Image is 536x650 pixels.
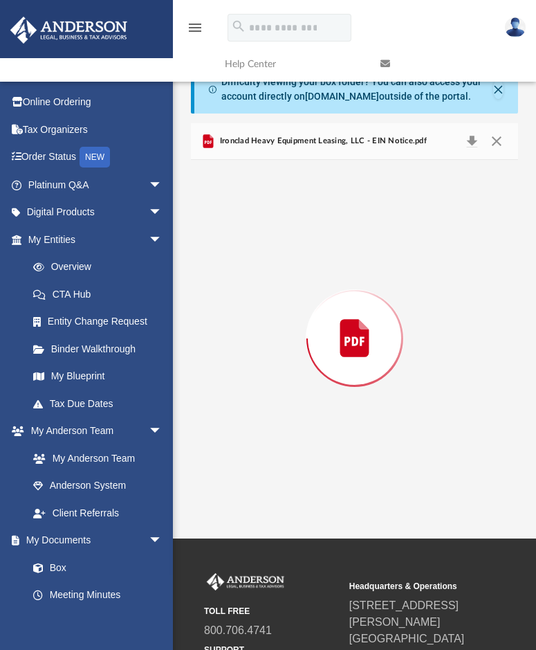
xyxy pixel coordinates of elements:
a: Platinum Q&Aarrow_drop_down [10,171,183,199]
img: Anderson Advisors Platinum Portal [6,17,131,44]
small: TOLL FREE [204,605,340,617]
i: menu [187,19,203,36]
a: Binder Walkthrough [19,335,183,363]
a: Help Center [214,37,370,91]
button: Close [483,132,508,151]
a: Meeting Minutes [19,581,176,609]
div: NEW [80,147,110,168]
a: Entity Change Request [19,308,183,336]
img: User Pic [505,17,526,37]
img: Anderson Advisors Platinum Portal [204,573,287,591]
a: Overview [19,253,183,281]
a: Tax Organizers [10,116,183,143]
a: Client Referrals [19,499,176,527]
span: arrow_drop_down [149,226,176,254]
a: [DOMAIN_NAME] [305,91,379,102]
a: Tax Due Dates [19,390,183,417]
span: arrow_drop_down [149,527,176,555]
a: Digital Productsarrow_drop_down [10,199,183,226]
a: CTA Hub [19,280,183,308]
a: My Anderson Team [19,444,169,472]
a: My Entitiesarrow_drop_down [10,226,183,253]
span: arrow_drop_down [149,199,176,227]
a: [STREET_ADDRESS][PERSON_NAME] [349,599,459,628]
span: Ironclad Heavy Equipment Leasing, LLC - EIN Notice.pdf [216,135,427,147]
a: Online Ordering [10,89,183,116]
a: My Documentsarrow_drop_down [10,527,176,554]
a: Order StatusNEW [10,143,183,172]
span: arrow_drop_down [149,171,176,199]
a: My Blueprint [19,363,176,390]
a: Box [19,554,169,581]
a: menu [187,26,203,36]
i: search [231,19,246,34]
a: My Anderson Teamarrow_drop_down [10,417,176,445]
a: 800.706.4741 [204,624,272,636]
button: Download [459,132,484,151]
div: Preview [191,123,518,517]
a: Anderson System [19,472,176,500]
span: arrow_drop_down [149,417,176,446]
small: Headquarters & Operations [349,580,485,593]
